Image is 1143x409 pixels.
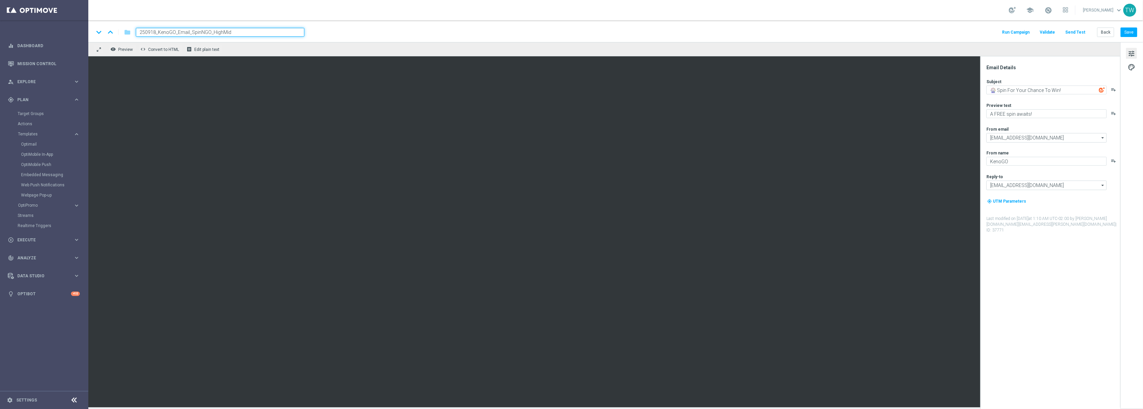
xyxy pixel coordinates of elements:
[18,132,67,136] span: Templates
[73,273,80,279] i: keyboard_arrow_right
[18,223,71,228] a: Realtime Triggers
[987,199,992,204] i: my_location
[986,181,1107,190] input: Select
[7,273,80,279] button: Data Studio keyboard_arrow_right
[1026,6,1034,14] span: school
[7,255,80,261] button: track_changes Analyze keyboard_arrow_right
[986,150,1009,156] label: From name
[1115,6,1123,14] span: keyboard_arrow_down
[8,97,14,103] i: gps_fixed
[18,200,88,210] div: OptiPromo
[8,79,73,85] div: Explore
[73,96,80,103] i: keyboard_arrow_right
[18,129,88,200] div: Templates
[18,109,88,119] div: Target Groups
[986,216,1120,233] label: Last modified on [DATE] at 1:10 AM UTC-02:00 by [PERSON_NAME][DOMAIN_NAME][EMAIL_ADDRESS][PERSON_...
[1100,133,1106,142] i: arrow_drop_down
[986,79,1001,85] label: Subject
[8,97,73,103] div: Plan
[18,213,71,218] a: Streams
[1121,27,1137,37] button: Save
[986,127,1008,132] label: From email
[1064,28,1086,37] button: Send Test
[7,397,13,403] i: settings
[8,55,80,73] div: Mission Control
[194,47,219,52] span: Edit plain text
[1097,27,1114,37] button: Back
[17,285,71,303] a: Optibot
[140,47,146,52] span: code
[8,37,80,55] div: Dashboard
[1039,28,1056,37] button: Validate
[8,291,14,297] i: lightbulb
[21,149,88,160] div: OptiMobile In-App
[21,192,71,198] a: Webpage Pop-up
[986,64,1120,71] div: Email Details
[18,203,80,208] button: OptiPromo keyboard_arrow_right
[1111,158,1116,164] button: playlist_add
[986,133,1107,143] input: Select
[986,103,1011,108] label: Preview text
[7,79,80,85] button: person_search Explore keyboard_arrow_right
[1128,49,1135,58] span: tune
[185,45,222,54] button: receipt Edit plain text
[7,237,80,243] button: play_circle_outline Execute keyboard_arrow_right
[18,121,71,127] a: Actions
[110,47,116,52] i: remove_red_eye
[1040,30,1055,35] span: Validate
[8,255,14,261] i: track_changes
[1123,4,1136,17] div: TW
[73,78,80,85] i: keyboard_arrow_right
[986,174,1003,180] label: Reply-to
[21,182,71,188] a: Web Push Notifications
[7,61,80,67] button: Mission Control
[105,27,115,37] i: keyboard_arrow_up
[16,398,37,402] a: Settings
[8,273,73,279] div: Data Studio
[1082,5,1123,15] a: [PERSON_NAME]keyboard_arrow_down
[7,43,80,49] button: equalizer Dashboard
[123,27,131,38] button: folder
[18,111,71,116] a: Target Groups
[139,45,182,54] button: code Convert to HTML
[1001,28,1031,37] button: Run Campaign
[21,170,88,180] div: Embedded Messaging
[8,79,14,85] i: person_search
[18,131,80,137] div: Templates keyboard_arrow_right
[1126,48,1137,59] button: tune
[7,97,80,103] button: gps_fixed Plan keyboard_arrow_right
[73,255,80,261] i: keyboard_arrow_right
[7,291,80,297] button: lightbulb Optibot +10
[18,210,88,221] div: Streams
[118,47,133,52] span: Preview
[21,180,88,190] div: Web Push Notifications
[8,237,14,243] i: play_circle_outline
[993,199,1026,204] span: UTM Parameters
[21,172,71,178] a: Embedded Messaging
[73,202,80,209] i: keyboard_arrow_right
[18,119,88,129] div: Actions
[148,47,179,52] span: Convert to HTML
[124,28,131,36] i: folder
[17,55,80,73] a: Mission Control
[73,237,80,243] i: keyboard_arrow_right
[1111,111,1116,116] button: playlist_add
[94,27,104,37] i: keyboard_arrow_down
[8,285,80,303] div: Optibot
[17,256,73,260] span: Analyze
[186,47,192,52] i: receipt
[17,238,73,242] span: Execute
[1128,63,1135,72] span: palette
[18,132,73,136] div: Templates
[18,203,67,207] span: OptiPromo
[1111,87,1116,92] button: playlist_add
